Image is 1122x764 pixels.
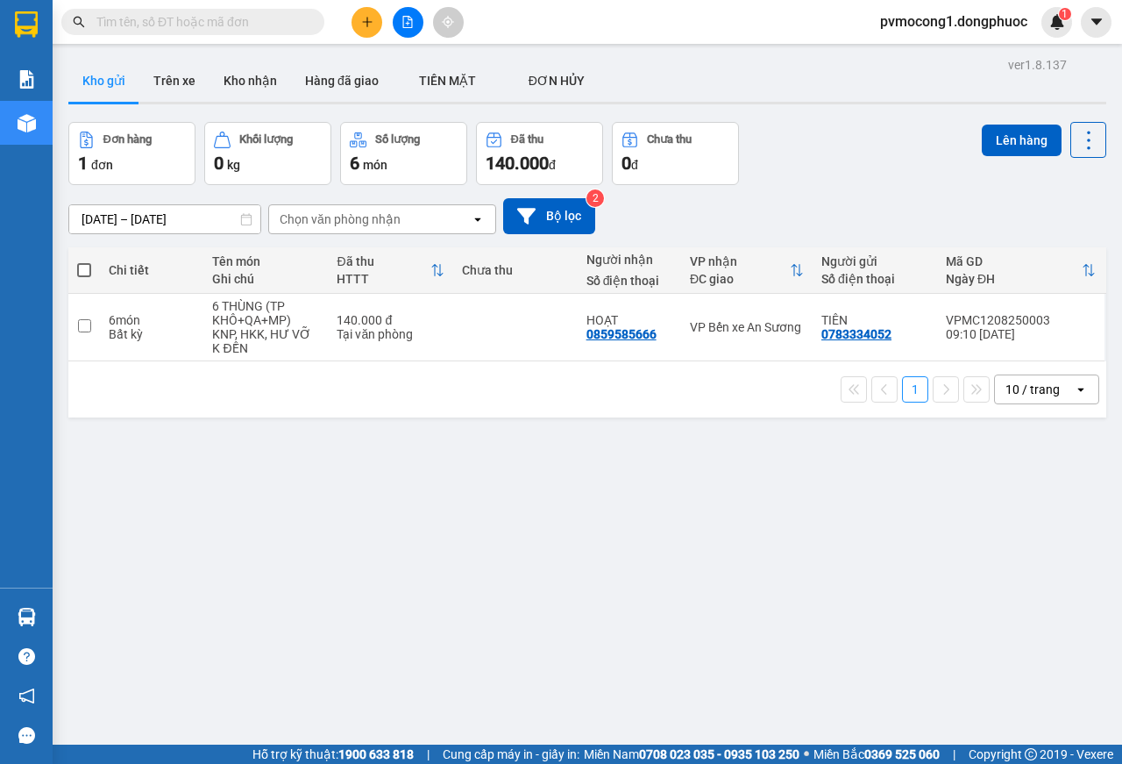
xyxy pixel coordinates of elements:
[586,313,672,327] div: HOẠT
[462,263,569,277] div: Chưa thu
[1074,382,1088,396] svg: open
[529,74,585,88] span: ĐƠN HỦY
[139,60,209,102] button: Trên xe
[280,211,401,228] div: Chọn văn phòng nhận
[631,158,638,172] span: đ
[78,153,88,174] span: 1
[109,263,195,277] div: Chi tiết
[337,313,444,327] div: 140.000 đ
[866,11,1041,32] span: pvmocong1.dongphuoc
[946,327,1096,341] div: 09:10 [DATE]
[486,153,549,174] span: 140.000
[340,122,467,185] button: Số lượng6món
[442,16,454,28] span: aim
[239,133,293,146] div: Khối lượng
[291,60,393,102] button: Hàng đã giao
[68,122,195,185] button: Đơn hàng1đơn
[212,272,319,286] div: Ghi chú
[476,122,603,185] button: Đã thu140.000đ
[212,299,319,327] div: 6 THÙNG (TP KHÔ+QA+MP)
[813,745,940,764] span: Miền Bắc
[212,254,319,268] div: Tên món
[584,745,799,764] span: Miền Nam
[361,16,373,28] span: plus
[1089,14,1104,30] span: caret-down
[328,247,452,294] th: Toggle SortBy
[18,70,36,89] img: solution-icon
[393,7,423,38] button: file-add
[18,688,35,704] span: notification
[204,122,331,185] button: Khối lượng0kg
[212,327,319,355] div: KNP, HKK, HƯ VỠ K ĐỀN
[68,60,139,102] button: Kho gửi
[337,272,430,286] div: HTTT
[18,114,36,132] img: warehouse-icon
[214,153,224,174] span: 0
[821,254,928,268] div: Người gửi
[209,60,291,102] button: Kho nhận
[69,205,260,233] input: Select a date range.
[1008,55,1067,75] div: ver 1.8.137
[18,648,35,665] span: question-circle
[350,153,359,174] span: 6
[982,125,1062,156] button: Lên hàng
[109,327,195,341] div: Bất kỳ
[804,751,809,758] span: ⚪️
[1059,8,1071,20] sup: 1
[946,313,1096,327] div: VPMC1208250003
[252,745,414,764] span: Hỗ trợ kỹ thuật:
[401,16,414,28] span: file-add
[443,745,579,764] span: Cung cấp máy in - giấy in:
[690,254,790,268] div: VP nhận
[363,158,387,172] span: món
[427,745,430,764] span: |
[946,254,1082,268] div: Mã GD
[821,272,928,286] div: Số điện thoại
[503,198,595,234] button: Bộ lọc
[821,327,891,341] div: 0783334052
[864,747,940,761] strong: 0369 525 060
[1062,8,1068,20] span: 1
[91,158,113,172] span: đơn
[337,327,444,341] div: Tại văn phòng
[338,747,414,761] strong: 1900 633 818
[1025,748,1037,760] span: copyright
[419,74,476,88] span: TIỀN MẶT
[18,727,35,744] span: message
[1081,7,1111,38] button: caret-down
[937,247,1104,294] th: Toggle SortBy
[690,272,790,286] div: ĐC giao
[549,158,556,172] span: đ
[511,133,543,146] div: Đã thu
[73,16,85,28] span: search
[471,212,485,226] svg: open
[1049,14,1065,30] img: icon-new-feature
[586,189,604,207] sup: 2
[690,320,804,334] div: VP Bến xe An Sương
[621,153,631,174] span: 0
[586,327,657,341] div: 0859585666
[1005,381,1060,398] div: 10 / trang
[647,133,692,146] div: Chưa thu
[821,313,928,327] div: TIÊN
[953,745,955,764] span: |
[96,12,303,32] input: Tìm tên, số ĐT hoặc mã đơn
[639,747,799,761] strong: 0708 023 035 - 0935 103 250
[337,254,430,268] div: Đã thu
[103,133,152,146] div: Đơn hàng
[15,11,38,38] img: logo-vxr
[433,7,464,38] button: aim
[586,274,672,288] div: Số điện thoại
[109,313,195,327] div: 6 món
[946,272,1082,286] div: Ngày ĐH
[227,158,240,172] span: kg
[18,608,36,626] img: warehouse-icon
[352,7,382,38] button: plus
[612,122,739,185] button: Chưa thu0đ
[586,253,672,267] div: Người nhận
[375,133,420,146] div: Số lượng
[681,247,813,294] th: Toggle SortBy
[902,376,928,403] button: 1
